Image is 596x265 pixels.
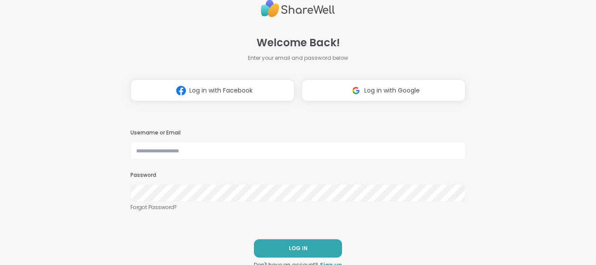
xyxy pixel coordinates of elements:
[173,83,189,99] img: ShareWell Logomark
[301,79,466,101] button: Log in with Google
[130,172,466,179] h3: Password
[130,79,295,101] button: Log in with Facebook
[364,86,420,95] span: Log in with Google
[348,83,364,99] img: ShareWell Logomark
[254,239,342,258] button: LOG IN
[130,129,466,137] h3: Username or Email
[257,35,340,51] span: Welcome Back!
[130,203,466,211] a: Forgot Password?
[189,86,253,95] span: Log in with Facebook
[289,244,308,252] span: LOG IN
[248,54,348,62] span: Enter your email and password below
